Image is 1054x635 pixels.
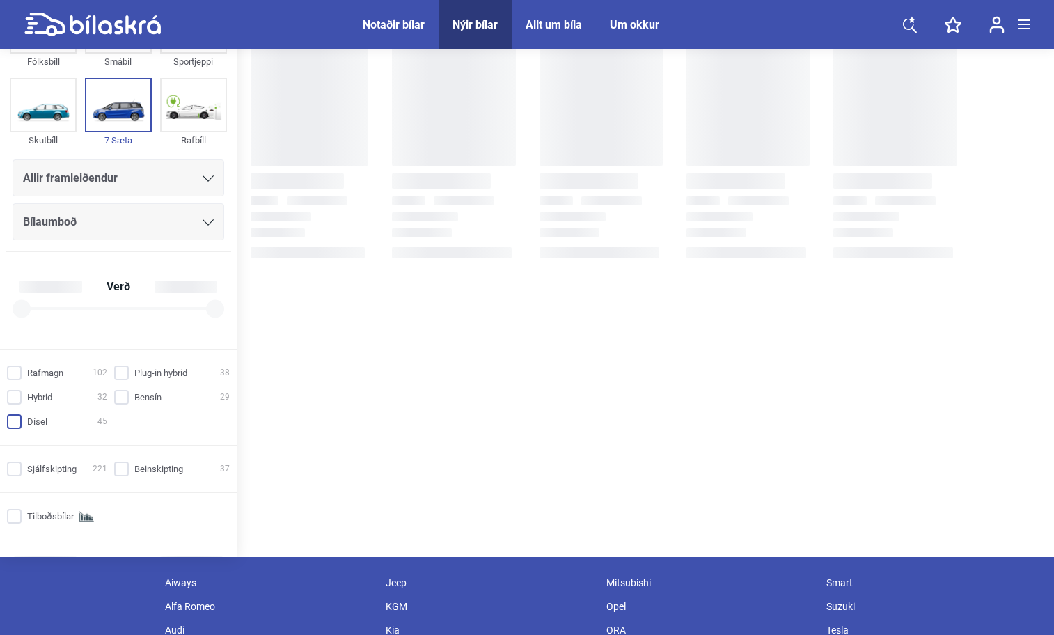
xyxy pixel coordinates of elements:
[819,595,1040,618] div: Suzuki
[220,462,230,476] span: 37
[103,281,134,292] span: Verð
[819,571,1040,595] div: Smart
[134,390,162,405] span: Bensín
[23,212,77,232] span: Bílaumboð
[363,18,425,31] a: Notaðir bílar
[134,462,183,476] span: Beinskipting
[160,54,227,70] div: Sportjeppi
[453,18,498,31] a: Nýir bílar
[27,509,74,524] span: Tilboðsbílar
[97,390,107,405] span: 32
[158,595,379,618] div: Alfa Romeo
[599,571,820,595] div: Mitsubishi
[10,54,77,70] div: Fólksbíll
[379,571,599,595] div: Jeep
[27,366,63,380] span: Rafmagn
[23,168,118,188] span: Allir framleiðendur
[85,54,152,70] div: Smábíl
[160,132,227,148] div: Rafbíll
[220,390,230,405] span: 29
[27,414,47,429] span: Dísel
[599,595,820,618] div: Opel
[27,390,52,405] span: Hybrid
[220,366,230,380] span: 38
[10,132,77,148] div: Skutbíll
[85,132,152,148] div: 7 Sæta
[610,18,659,31] a: Um okkur
[93,462,107,476] span: 221
[989,16,1005,33] img: user-login.svg
[97,414,107,429] span: 45
[379,595,599,618] div: KGM
[134,366,187,380] span: Plug-in hybrid
[93,366,107,380] span: 102
[158,571,379,595] div: Aiways
[526,18,582,31] a: Allt um bíla
[27,462,77,476] span: Sjálfskipting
